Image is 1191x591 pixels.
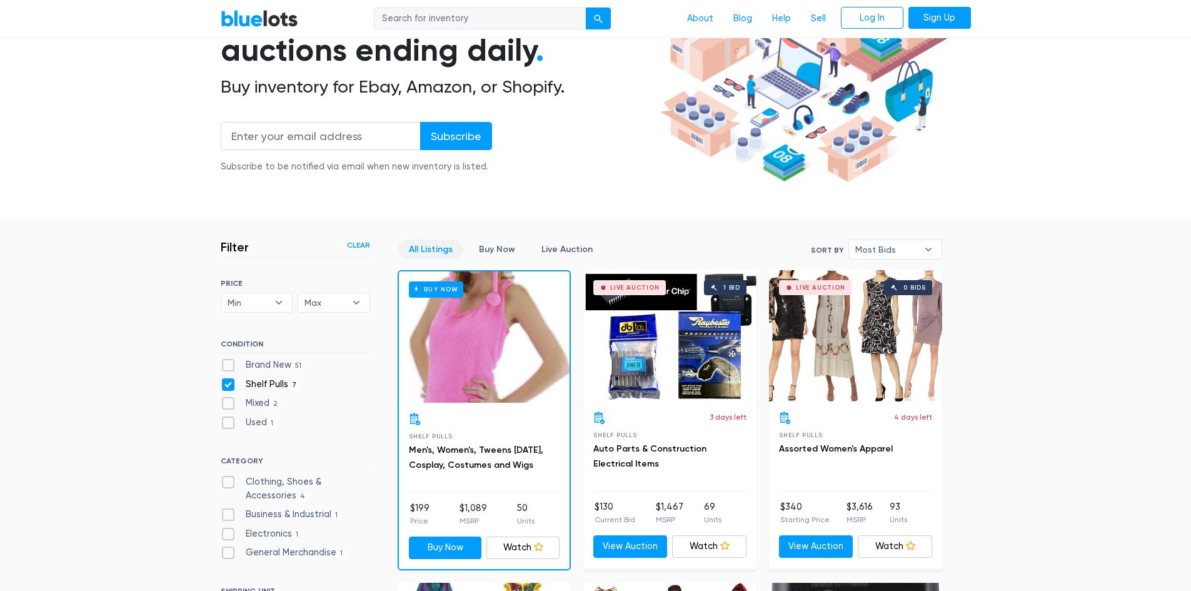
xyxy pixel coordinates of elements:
span: Shelf Pulls [409,433,453,440]
p: MSRP [460,515,487,527]
label: Mixed [221,397,282,410]
a: All Listings [398,240,463,259]
span: 2 [269,400,282,410]
div: Subscribe to be notified via email when new inventory is listed. [221,160,492,174]
li: $340 [780,500,830,525]
label: Sort By [811,245,843,256]
p: Current Bid [595,514,635,525]
a: Log In [841,7,903,29]
p: Units [890,514,907,525]
a: Buy Now [468,240,526,259]
span: . [536,31,544,69]
label: Business & Industrial [221,508,342,522]
p: 3 days left [710,412,746,423]
p: 4 days left [894,412,932,423]
a: Live Auction 1 bid [583,270,756,402]
input: Subscribe [420,122,492,150]
a: Buy Now [399,271,570,403]
li: $1,089 [460,502,487,527]
span: 51 [291,361,306,371]
li: $1,467 [656,500,683,525]
span: Shelf Pulls [779,432,823,438]
a: Sign Up [908,7,971,29]
p: Price [410,515,430,527]
h2: Buy inventory for Ebay, Amazon, or Shopify. [221,76,656,98]
a: Live Auction 0 bids [769,270,942,402]
span: 4 [296,492,309,502]
span: 1 [292,530,303,540]
a: Watch [672,535,746,558]
input: Enter your email address [221,122,421,150]
span: 1 [267,418,278,428]
span: 1 [331,510,342,520]
div: Live Auction [796,285,845,291]
a: Assorted Women's Apparel [779,443,893,454]
li: 69 [704,500,721,525]
input: Search for inventory [374,8,586,30]
div: Live Auction [610,285,660,291]
label: General Merchandise [221,546,347,560]
li: 50 [517,502,535,527]
h6: CATEGORY [221,457,370,470]
span: 7 [288,380,301,390]
b: ▾ [266,293,292,312]
a: About [677,7,723,31]
a: Blog [723,7,762,31]
p: Units [517,515,535,527]
label: Electronics [221,527,303,541]
span: Min [228,293,269,312]
a: Clear [347,240,370,251]
p: Starting Price [780,514,830,525]
a: Help [762,7,801,31]
h3: Filter [221,240,249,255]
p: Units [704,514,721,525]
h6: CONDITION [221,340,370,353]
a: Buy Now [409,537,482,559]
a: BlueLots [221,9,298,28]
span: Max [304,293,346,312]
b: ▾ [343,293,369,312]
a: Men's, Women's, Tweens [DATE], Cosplay, Costumes and Wigs [409,445,543,470]
a: Auto Parts & Construction Electrical Items [593,443,706,469]
a: Sell [801,7,836,31]
div: 1 bid [723,285,740,291]
b: ▾ [915,240,942,259]
label: Used [221,416,278,430]
li: $130 [595,500,635,525]
span: 1 [336,549,347,559]
label: Clothing, Shoes & Accessories [221,475,370,502]
p: MSRP [847,514,873,525]
span: Most Bids [855,240,918,259]
label: Shelf Pulls [221,378,301,391]
li: $3,616 [847,500,873,525]
h6: Buy Now [409,281,463,297]
p: MSRP [656,514,683,525]
span: Shelf Pulls [593,432,637,438]
h6: PRICE [221,279,370,288]
a: View Auction [779,535,853,558]
a: View Auction [593,535,668,558]
li: 93 [890,500,907,525]
label: Brand New [221,358,306,372]
div: 0 bids [903,285,926,291]
a: Watch [486,537,560,559]
li: $199 [410,502,430,527]
a: Live Auction [531,240,603,259]
a: Watch [858,535,932,558]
